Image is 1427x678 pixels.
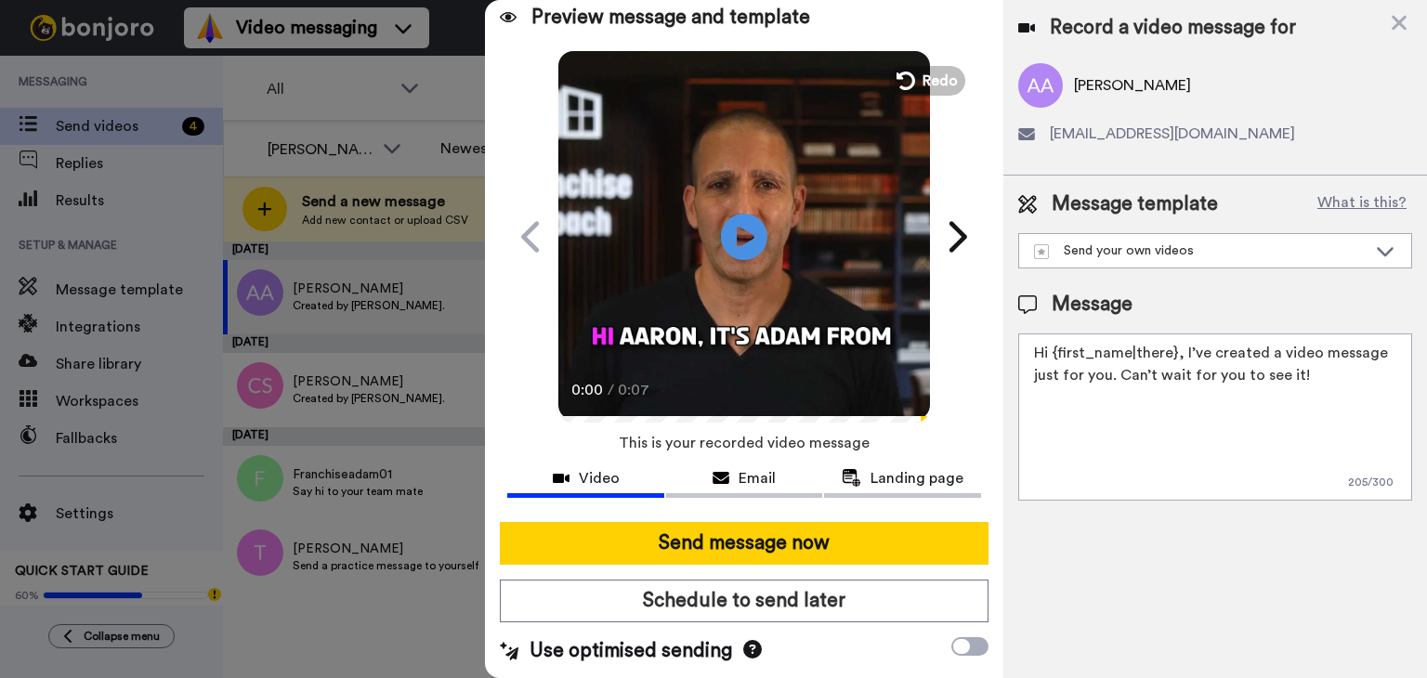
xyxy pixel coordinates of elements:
img: Profile image for Amy [42,54,72,84]
button: Schedule to send later [500,580,988,622]
button: Send message now [500,522,988,565]
span: Message template [1052,190,1218,218]
span: 0:07 [618,379,650,401]
span: / [608,379,614,401]
p: Hi [PERSON_NAME], Don't miss out on free screencasting and webcam videos with our Chrome extensio... [81,51,281,70]
span: Video [579,467,620,489]
button: What is this? [1312,190,1412,218]
span: Use optimised sending [530,637,732,665]
span: 0:00 [571,379,604,401]
span: Hi [PERSON_NAME], I'm [PERSON_NAME], one of the co-founders and I wanted to say hi & welcome. I'v... [104,16,252,177]
img: demo-template.svg [1034,244,1049,259]
div: Send your own videos [1034,241,1367,260]
textarea: Hi {first_name|there}, I’ve created a video message just for you. Can’t wait for you to see it! [1018,333,1412,501]
span: Email [739,467,776,489]
img: mute-white.svg [59,59,82,82]
p: Message from Amy, sent 4d ago [81,70,281,86]
img: 3183ab3e-59ed-45f6-af1c-10226f767056-1659068401.jpg [2,4,52,54]
div: message notification from Amy, 4d ago. Hi Adam, Don't miss out on free screencasting and webcam v... [28,37,344,100]
span: Landing page [871,467,963,489]
span: Message [1052,291,1132,319]
span: [EMAIL_ADDRESS][DOMAIN_NAME] [1050,123,1295,145]
span: This is your recorded video message [619,423,870,463]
